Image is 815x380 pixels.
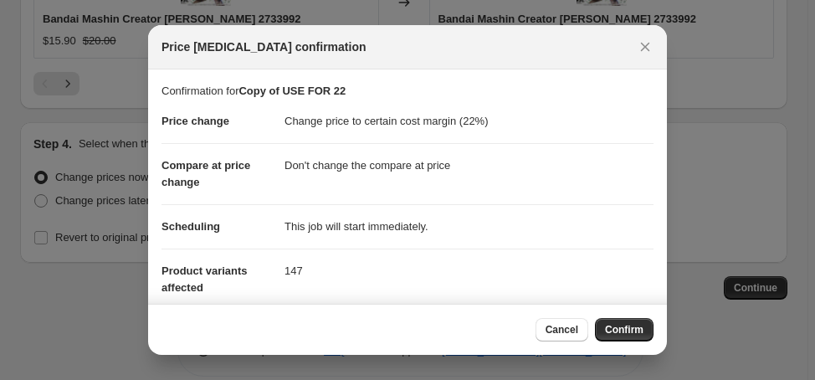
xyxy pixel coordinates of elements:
p: Confirmation for [161,83,654,100]
span: Confirm [605,323,643,336]
dd: Don't change the compare at price [284,143,654,187]
dd: 147 [284,249,654,293]
span: Compare at price change [161,159,250,188]
button: Confirm [595,318,654,341]
span: Price change [161,115,229,127]
b: Copy of USE FOR 22 [238,85,346,97]
span: Price [MEDICAL_DATA] confirmation [161,39,366,55]
dd: This job will start immediately. [284,204,654,249]
span: Cancel [546,323,578,336]
button: Close [633,35,657,59]
span: Product variants affected [161,264,248,294]
dd: Change price to certain cost margin (22%) [284,100,654,143]
button: Cancel [536,318,588,341]
span: Scheduling [161,220,220,233]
